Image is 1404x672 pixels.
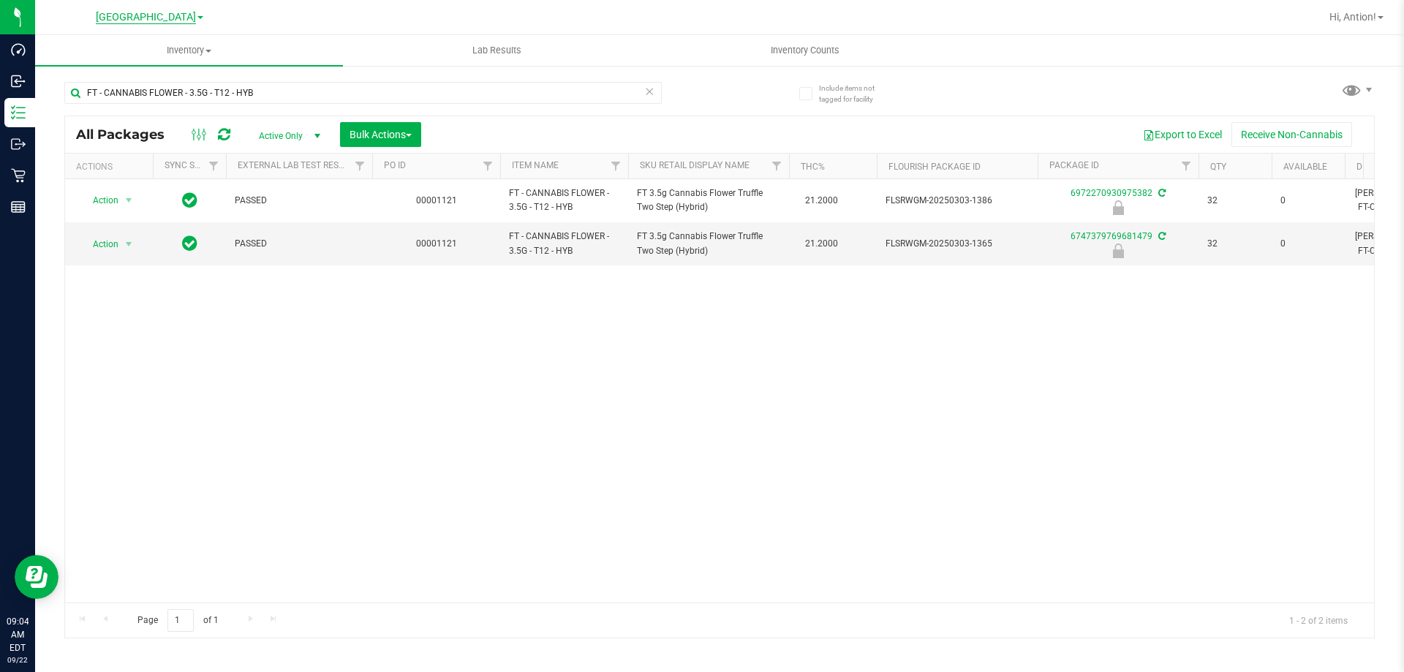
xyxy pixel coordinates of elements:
span: Action [80,234,119,254]
span: 32 [1207,237,1263,251]
inline-svg: Retail [11,168,26,183]
span: Hi, Antion! [1329,11,1376,23]
span: [GEOGRAPHIC_DATA] [96,11,196,24]
a: Item Name [512,160,559,170]
span: PASSED [235,194,363,208]
inline-svg: Outbound [11,137,26,151]
a: Inventory [35,35,343,66]
input: Search Package ID, Item Name, SKU, Lot or Part Number... [64,82,662,104]
span: select [120,190,138,211]
a: Filter [202,154,226,178]
span: 0 [1280,237,1336,251]
span: Inventory Counts [751,44,859,57]
span: In Sync [182,190,197,211]
a: Filter [1174,154,1199,178]
a: Filter [476,154,500,178]
inline-svg: Inventory [11,105,26,120]
span: 21.2000 [798,233,845,254]
span: All Packages [76,127,179,143]
span: Page of 1 [125,609,230,632]
a: Package ID [1049,160,1099,170]
span: FLSRWGM-20250303-1386 [886,194,1029,208]
a: Sync Status [165,160,221,170]
span: Inventory [35,44,343,57]
span: select [120,234,138,254]
p: 09/22 [7,654,29,665]
span: Clear [644,82,654,101]
button: Bulk Actions [340,122,421,147]
div: Newly Received [1035,200,1201,215]
span: 0 [1280,194,1336,208]
button: Receive Non-Cannabis [1231,122,1352,147]
span: 1 - 2 of 2 items [1277,609,1359,631]
div: Actions [76,162,147,172]
a: Filter [765,154,789,178]
span: FLSRWGM-20250303-1365 [886,237,1029,251]
span: In Sync [182,233,197,254]
iframe: Resource center [15,555,58,599]
a: External Lab Test Result [238,160,352,170]
div: Newly Received [1035,243,1201,258]
a: 00001121 [416,238,457,249]
a: Flourish Package ID [888,162,981,172]
button: Export to Excel [1133,122,1231,147]
span: Action [80,190,119,211]
a: Available [1283,162,1327,172]
input: 1 [167,609,194,632]
a: Sku Retail Display Name [640,160,750,170]
span: 21.2000 [798,190,845,211]
span: Sync from Compliance System [1156,188,1166,198]
inline-svg: Reports [11,200,26,214]
p: 09:04 AM EDT [7,615,29,654]
inline-svg: Dashboard [11,42,26,57]
a: Filter [348,154,372,178]
span: FT - CANNABIS FLOWER - 3.5G - T12 - HYB [509,230,619,257]
a: Lab Results [343,35,651,66]
a: 00001121 [416,195,457,205]
a: PO ID [384,160,406,170]
a: Qty [1210,162,1226,172]
span: 32 [1207,194,1263,208]
a: Filter [604,154,628,178]
a: THC% [801,162,825,172]
span: FT 3.5g Cannabis Flower Truffle Two Step (Hybrid) [637,230,780,257]
a: Inventory Counts [651,35,959,66]
span: Lab Results [453,44,541,57]
inline-svg: Inbound [11,74,26,88]
span: PASSED [235,237,363,251]
span: FT - CANNABIS FLOWER - 3.5G - T12 - HYB [509,186,619,214]
span: Sync from Compliance System [1156,231,1166,241]
span: Bulk Actions [350,129,412,140]
a: 6972270930975382 [1071,188,1152,198]
a: 6747379769681479 [1071,231,1152,241]
span: FT 3.5g Cannabis Flower Truffle Two Step (Hybrid) [637,186,780,214]
span: Include items not tagged for facility [819,83,892,105]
